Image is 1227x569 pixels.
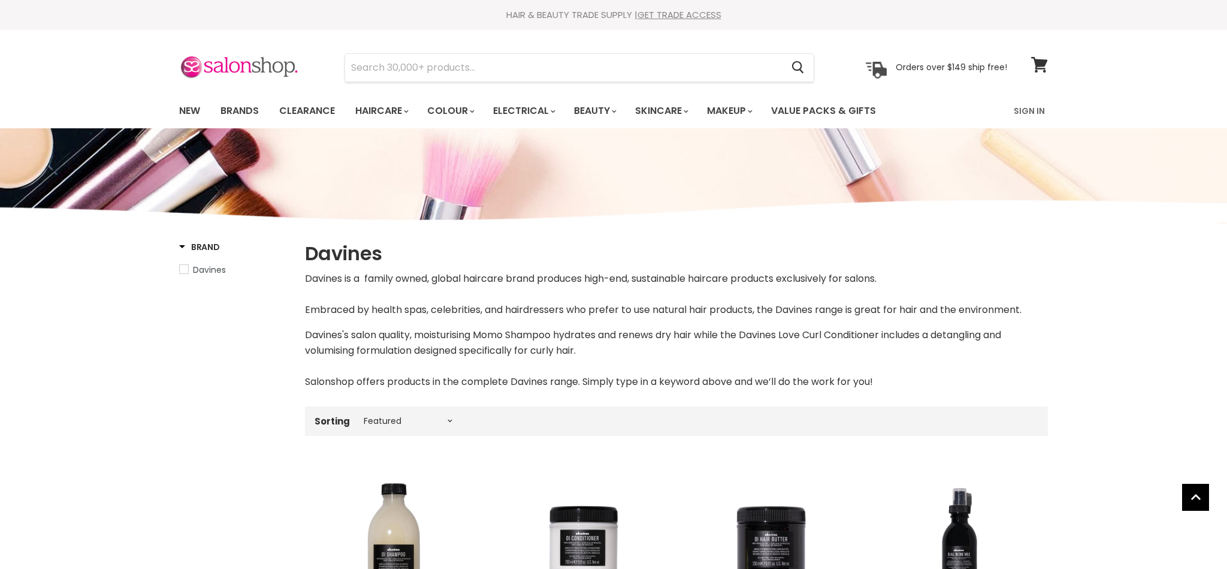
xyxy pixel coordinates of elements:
a: Skincare [626,98,696,124]
a: Makeup [698,98,760,124]
nav: Main [164,94,1063,128]
h3: Brand [179,241,220,253]
a: Colour [418,98,482,124]
a: New [170,98,209,124]
a: Davines [179,263,290,276]
input: Search [345,54,782,82]
a: Haircare [346,98,416,124]
label: Sorting [315,416,350,426]
a: Clearance [270,98,344,124]
a: Sign In [1007,98,1052,124]
span: Davines [193,264,226,276]
a: GET TRADE ACCESS [637,8,721,21]
a: Beauty [565,98,624,124]
a: Value Packs & Gifts [762,98,885,124]
a: Brands [211,98,268,124]
p: Davines is a family owned, global haircare brand produces high-end, sustainable haircare products... [305,271,1048,318]
p: Orders over $149 ship free! [896,62,1007,73]
button: Search [782,54,814,82]
ul: Main menu [170,94,946,128]
a: Electrical [484,98,563,124]
div: HAIR & BEAUTY TRADE SUPPLY | [164,9,1063,21]
form: Product [344,53,814,82]
h1: Davines [305,241,1048,266]
p: Davines's salon quality, moisturising Momo Shampoo hydrates and renews dry hair while the Davines... [305,327,1048,390]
